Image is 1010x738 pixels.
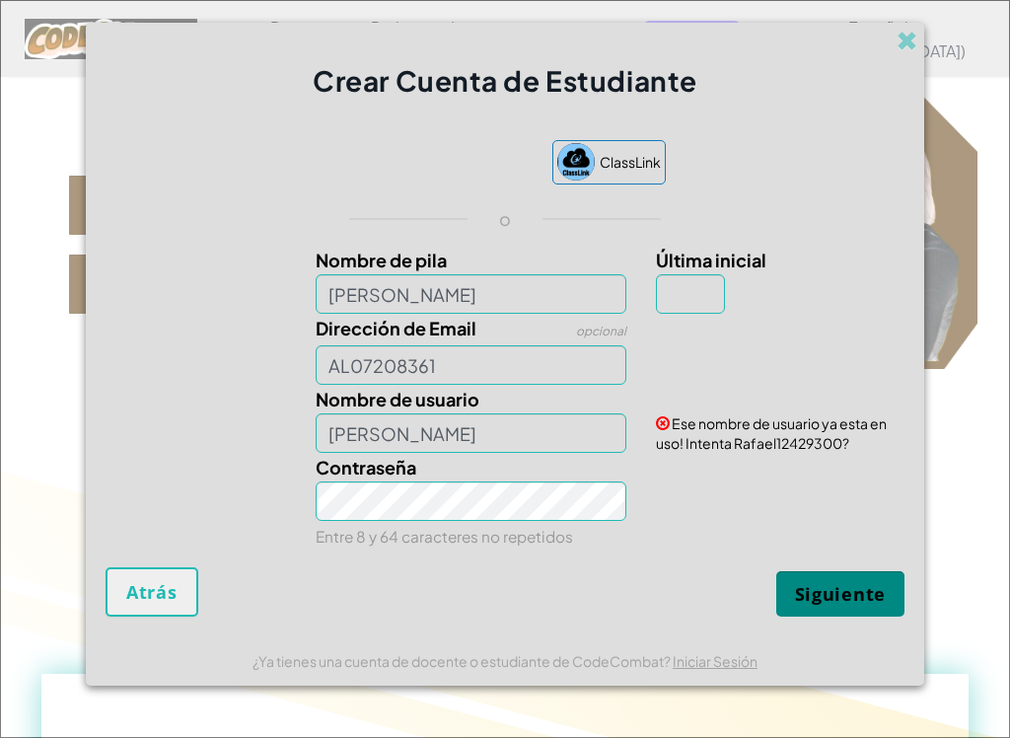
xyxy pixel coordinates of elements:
a: Iniciar Sesión [673,652,757,670]
div: Acceder con Google. Se abre en una pestaña nueva [344,142,533,185]
span: Contraseña [316,456,416,479]
span: Última inicial [656,249,766,271]
span: ClassLink [600,148,661,177]
span: ¿Ya tienes una cuenta de docente o estudiante de CodeCombat? [252,652,673,670]
span: Nombre de pila [316,249,447,271]
small: Entre 8 y 64 caracteres no repetidos [316,527,573,546]
button: Siguiente [776,571,904,617]
span: opcional [576,324,626,338]
span: Siguiente [795,582,886,606]
span: Dirección de Email [316,317,476,339]
span: Atrás [126,580,178,604]
span: Ese nombre de usuario ya esta en uso! Intenta Rafael12429300? [656,414,887,452]
span: Crear Cuenta de Estudiante [313,63,697,98]
p: o [499,207,511,231]
img: classlink-logo-small.png [557,143,595,181]
button: Atrás [106,567,198,617]
iframe: Botón de Acceder con Google [334,142,542,185]
span: Nombre de usuario [316,388,479,410]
